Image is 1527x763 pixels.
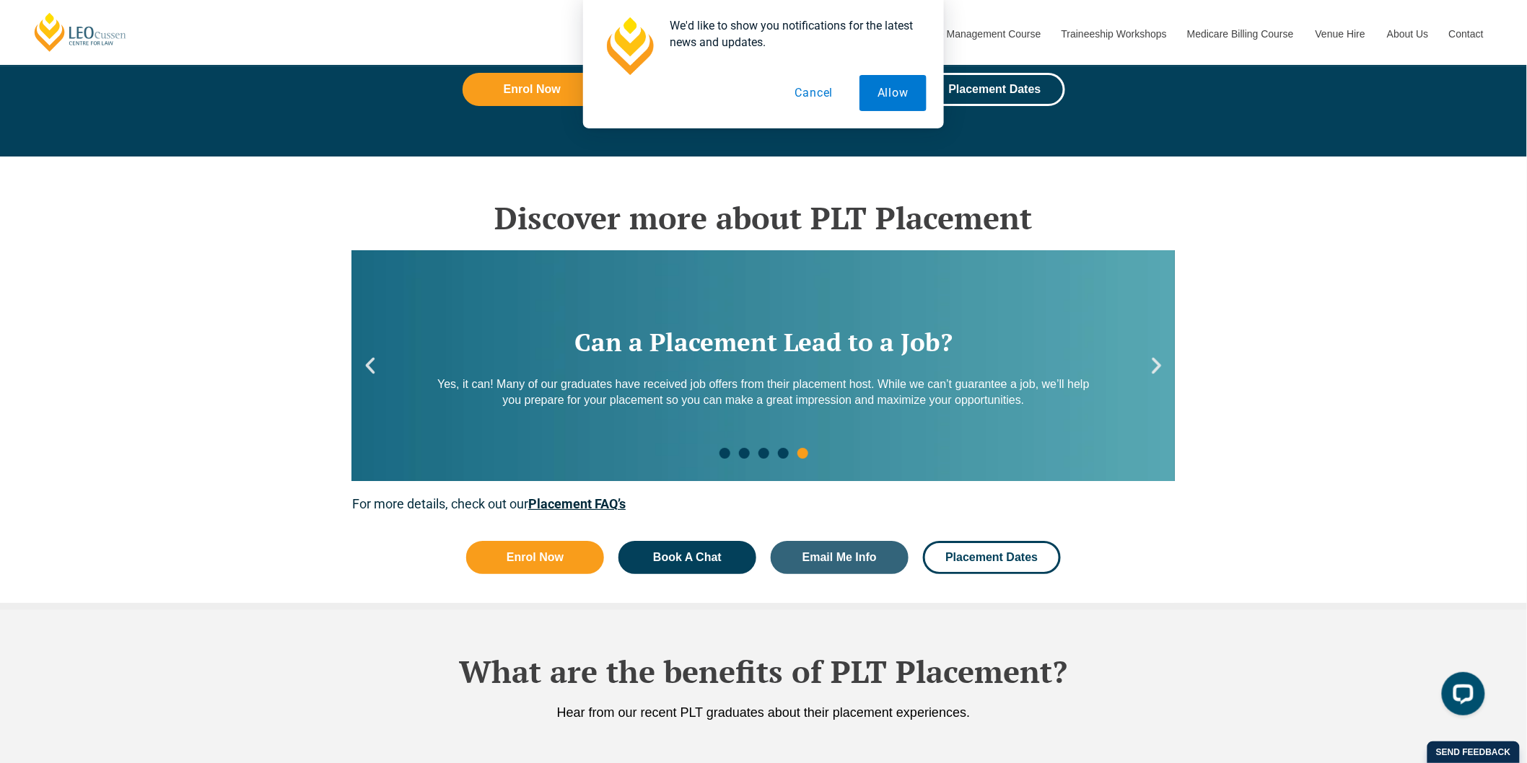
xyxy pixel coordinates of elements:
[1146,355,1168,376] div: Next slide
[434,330,1093,355] h2: Can a Placement Lead to a Job?
[507,552,564,563] span: Enrol Now
[352,200,1175,236] h2: Discover more about PLT Placement
[771,541,909,574] a: Email Me Info
[352,496,626,511] span: For more details, check out our
[802,552,877,563] span: Email Me Info
[653,552,722,563] span: Book A Chat
[352,250,1175,481] div: 5 / 5
[557,705,971,720] span: Hear from our recent PLT graduates about their placement experiences.
[758,448,769,459] span: Go to slide 3
[466,541,604,574] a: Enrol Now
[719,448,730,459] span: Go to slide 1
[945,552,1038,563] span: Placement Dates
[777,75,852,111] button: Cancel
[434,376,1093,409] p: Yes, it can! Many of our graduates have received job offers from their placement host. While we c...
[352,250,1175,481] div: Slides
[778,448,789,459] span: Go to slide 4
[352,653,1175,689] h2: What are the benefits of PLT Placement?
[1430,666,1491,727] iframe: LiveChat chat widget
[618,541,756,574] a: Book A Chat
[528,496,626,511] a: Placement FAQ’s
[359,355,381,376] div: Previous slide
[859,75,927,111] button: Allow
[658,17,927,50] div: We'd like to show you notifications for the latest news and updates.
[797,448,808,459] span: Go to slide 5
[600,17,658,75] img: notification icon
[739,448,750,459] span: Go to slide 2
[923,541,1061,574] a: Placement Dates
